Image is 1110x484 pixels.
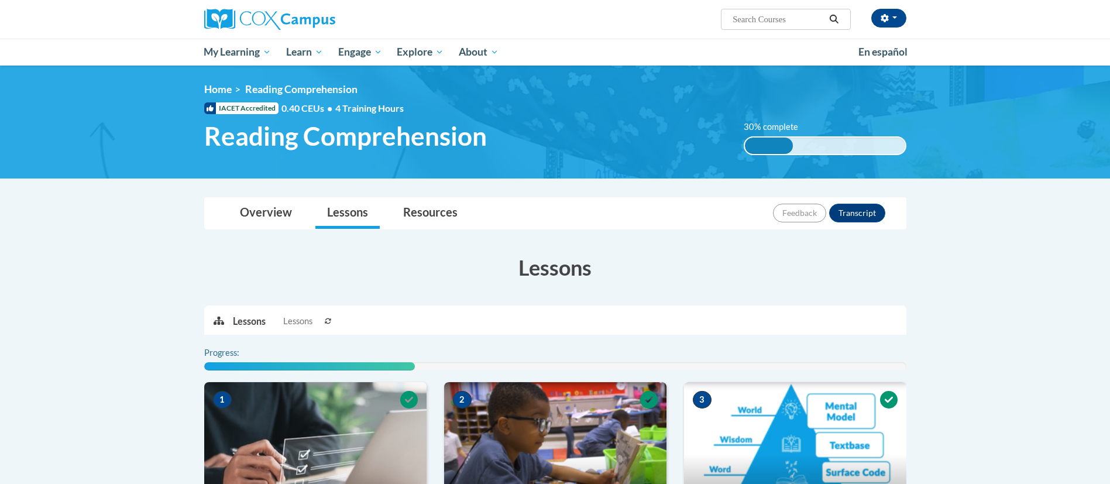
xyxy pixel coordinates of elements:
[391,198,469,229] a: Resources
[281,102,335,115] span: 0.40 CEUs
[245,83,358,95] span: Reading Comprehension
[397,45,444,59] span: Explore
[451,39,506,66] a: About
[745,138,793,154] div: 30% complete
[693,391,712,409] span: 3
[315,198,380,229] a: Lessons
[459,45,499,59] span: About
[204,9,335,30] img: Cox Campus
[744,121,811,133] label: 30% complete
[233,315,266,328] p: Lessons
[204,9,427,30] a: Cox Campus
[187,39,924,66] div: Main menu
[197,39,279,66] a: My Learning
[773,204,826,222] button: Feedback
[327,102,332,114] span: •
[338,45,382,59] span: Engage
[204,121,487,152] span: Reading Comprehension
[228,198,304,229] a: Overview
[204,45,271,59] span: My Learning
[829,204,885,222] button: Transcript
[825,12,843,26] button: Search
[453,391,472,409] span: 2
[286,45,323,59] span: Learn
[335,102,404,114] span: 4 Training Hours
[858,46,908,58] span: En español
[851,40,915,64] a: En español
[204,83,232,95] a: Home
[871,9,906,28] button: Account Settings
[204,253,906,282] h3: Lessons
[279,39,331,66] a: Learn
[731,12,825,26] input: Search Courses
[331,39,390,66] a: Engage
[283,315,312,328] span: Lessons
[389,39,451,66] a: Explore
[204,346,272,359] label: Progress:
[213,391,232,409] span: 1
[204,102,279,114] span: IACET Accredited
